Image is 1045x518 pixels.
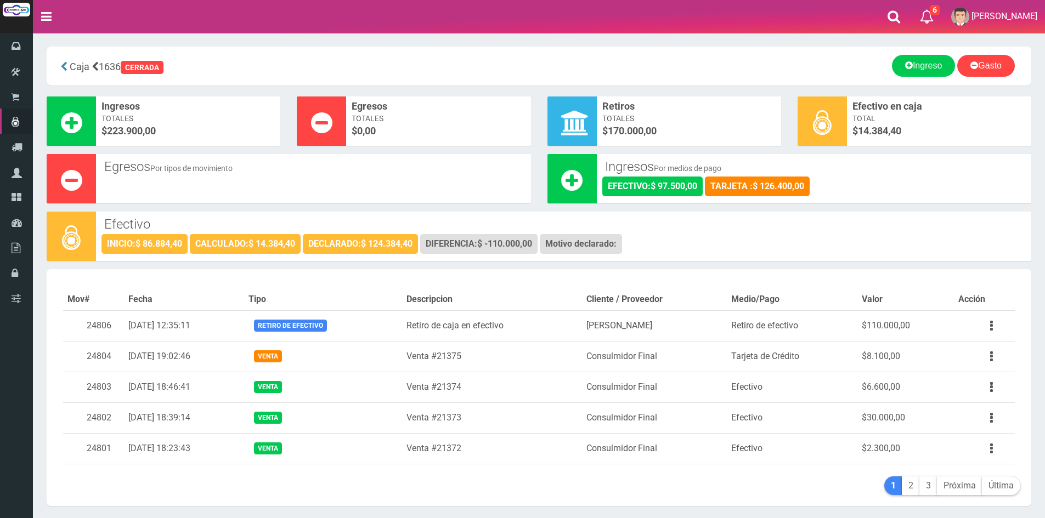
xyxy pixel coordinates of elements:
span: Totales [101,113,275,124]
span: Totales [602,113,776,124]
span: Venta [254,350,282,362]
th: Fecha [124,289,244,310]
strong: $ 124.384,40 [361,238,413,249]
strong: $ 97.500,00 [651,181,697,191]
span: Venta [254,381,282,392]
font: 223.900,00 [107,125,156,136]
span: $ [352,124,525,138]
td: 24801 [63,433,124,464]
th: Valor [857,289,954,310]
a: Próxima [937,476,982,496]
div: 1636 [55,55,377,77]
span: Venta [254,412,282,423]
td: [DATE] 18:46:41 [124,372,244,402]
span: Totales [352,113,525,124]
strong: $ 86.884,40 [135,238,182,249]
th: Acción [954,289,1015,310]
span: 14.384,40 [858,125,901,136]
a: 2 [902,476,920,496]
td: [DATE] 12:35:11 [124,310,244,341]
th: Mov# [63,289,124,310]
td: Venta #21375 [402,341,582,372]
th: Medio/Pago [727,289,857,310]
a: Gasto [957,55,1015,77]
h3: Efectivo [104,217,1023,231]
td: Efectivo [727,433,857,464]
span: Retiros [602,99,776,113]
div: TARJETA : [705,177,810,196]
h3: Egresos [104,160,523,174]
td: Venta #21373 [402,402,582,433]
td: Consulmidor Final [582,433,727,464]
img: Logo grande [3,3,30,16]
td: 24806 [63,310,124,341]
td: Efectivo [727,402,857,433]
td: [DATE] 19:02:46 [124,341,244,372]
td: Venta #21374 [402,372,582,402]
span: Efectivo en caja [852,99,1026,113]
b: 1 [891,480,896,491]
th: Descripcion [402,289,582,310]
td: Consulmidor Final [582,372,727,402]
td: 24802 [63,402,124,433]
small: Por medios de pago [654,164,721,173]
a: Última [982,476,1020,496]
a: 3 [919,476,937,496]
div: DECLARADO: [303,234,418,254]
div: DIFERENCIA: [420,234,538,254]
div: EFECTIVO: [602,177,703,196]
td: $6.600,00 [857,372,954,402]
span: Egresos [352,99,525,113]
span: 6 [930,5,940,15]
td: Venta #21372 [402,433,582,464]
td: Efectivo [727,372,857,402]
span: $ [852,124,1026,138]
td: Retiro de efectivo [727,310,857,341]
span: [PERSON_NAME] [971,11,1037,21]
a: Ingreso [892,55,955,77]
td: 24804 [63,341,124,372]
td: $8.100,00 [857,341,954,372]
font: 170.000,00 [608,125,657,136]
strong: $ 126.400,00 [753,181,804,191]
font: 0,00 [357,125,376,136]
td: Tarjeta de Crédito [727,341,857,372]
span: Total [852,113,1026,124]
span: $ [101,124,275,138]
td: [DATE] 18:23:43 [124,433,244,464]
td: $30.000,00 [857,402,954,433]
td: 24803 [63,372,124,402]
td: Consulmidor Final [582,402,727,433]
img: User Image [951,8,969,26]
span: $ [602,124,776,138]
small: Por tipos de movimiento [150,164,233,173]
h3: Ingresos [605,160,1024,174]
div: INICIO: [101,234,188,254]
strong: $ 14.384,40 [248,238,295,249]
th: Tipo [244,289,402,310]
th: Cliente / Proveedor [582,289,727,310]
span: Ingresos [101,99,275,113]
td: Consulmidor Final [582,341,727,372]
span: Retiro de efectivo [254,320,327,331]
td: [PERSON_NAME] [582,310,727,341]
td: [DATE] 18:39:14 [124,402,244,433]
td: Retiro de caja en efectivo [402,310,582,341]
div: CERRADA [121,61,163,74]
td: $110.000,00 [857,310,954,341]
td: $2.300,00 [857,433,954,464]
span: Venta [254,442,282,454]
span: Caja [70,61,89,72]
strong: $ -110.000,00 [477,238,532,249]
div: CALCULADO: [190,234,301,254]
div: Motivo declarado: [540,234,622,254]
